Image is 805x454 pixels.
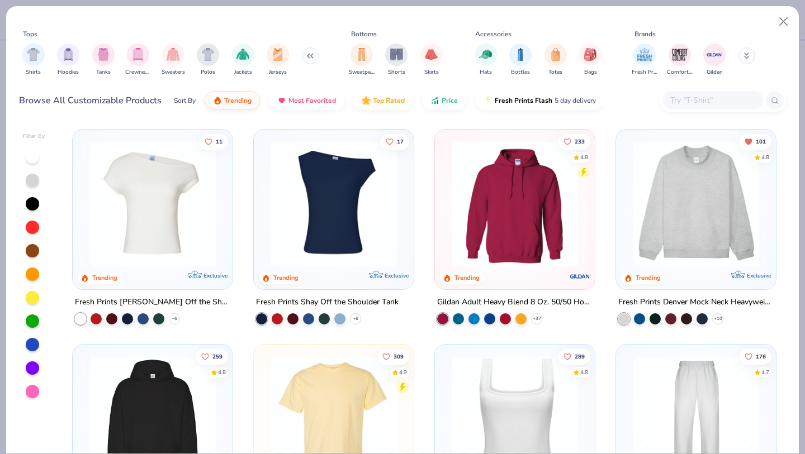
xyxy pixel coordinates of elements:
[200,133,229,149] button: Like
[174,95,196,106] div: Sort By
[484,96,493,105] img: flash.gif
[349,44,375,77] button: filter button
[267,44,289,77] button: filter button
[162,44,185,77] button: filter button
[437,295,593,309] div: Gildan Adult Heavy Blend 8 Oz. 50/50 Hooded Sweatshirt
[75,295,230,309] div: Fresh Prints [PERSON_NAME] Off the Shoulder Top
[197,44,219,77] div: filter for Polos
[671,46,688,63] img: Comfort Colors Image
[707,68,723,77] span: Gildan
[703,44,726,77] button: filter button
[509,44,532,77] button: filter button
[58,68,79,77] span: Hoodies
[205,91,260,110] button: Trending
[373,96,405,105] span: Top Rated
[267,44,289,77] div: filter for Jerseys
[446,141,584,267] img: 01756b78-01f6-4cc6-8d8a-3c30c1a0c8ac
[172,316,177,322] span: + 6
[219,368,226,376] div: 4.8
[475,29,512,39] div: Accessories
[57,44,79,77] div: filter for Hoodies
[667,44,693,77] div: filter for Comfort Colors
[584,68,597,77] span: Bags
[394,353,404,359] span: 309
[756,138,766,144] span: 101
[202,48,215,61] img: Polos Image
[584,48,596,61] img: Bags Image
[475,44,497,77] button: filter button
[424,68,439,77] span: Skirts
[580,153,588,161] div: 4.8
[558,348,590,364] button: Like
[548,68,562,77] span: Totes
[62,48,74,61] img: Hoodies Image
[627,141,765,267] img: f5d85501-0dbb-4ee4-b115-c08fa3845d83
[84,141,221,267] img: a1c94bf0-cbc2-4c5c-96ec-cab3b8502a7f
[575,138,585,144] span: 233
[544,44,567,77] div: filter for Totes
[23,132,45,141] div: Filter By
[632,44,657,77] button: filter button
[26,68,41,77] span: Shirts
[213,353,223,359] span: 259
[495,96,552,105] span: Fresh Prints Flash
[442,96,458,105] span: Price
[713,316,722,322] span: + 10
[706,46,723,63] img: Gildan Image
[514,48,527,61] img: Bottles Image
[669,94,755,107] input: Try "T-Shirt"
[509,44,532,77] div: filter for Bottles
[256,295,399,309] div: Fresh Prints Shay Off the Shoulder Tank
[125,68,151,77] span: Crewnecks
[125,44,151,77] div: filter for Crewnecks
[353,91,413,110] button: Top Rated
[422,91,466,110] button: Price
[703,44,726,77] div: filter for Gildan
[201,68,215,77] span: Polos
[479,48,492,61] img: Hats Image
[761,153,769,161] div: 4.8
[162,44,185,77] div: filter for Sweaters
[167,48,179,61] img: Sweaters Image
[269,68,287,77] span: Jerseys
[380,133,409,149] button: Like
[349,44,375,77] div: filter for Sweatpants
[356,48,368,61] img: Sweatpants Image
[23,29,37,39] div: Tops
[22,44,45,77] button: filter button
[397,138,404,144] span: 17
[197,44,219,77] button: filter button
[667,44,693,77] button: filter button
[377,348,409,364] button: Like
[632,68,657,77] span: Fresh Prints
[402,141,540,267] img: af1e0f41-62ea-4e8f-9b2b-c8bb59fc549d
[277,96,286,105] img: most_fav.gif
[569,265,591,288] img: Gildan logo
[756,353,766,359] span: 176
[213,96,222,105] img: trending.gif
[579,44,602,77] button: filter button
[555,94,596,107] span: 5 day delivery
[196,348,229,364] button: Like
[399,368,407,376] div: 4.9
[583,141,721,267] img: a164e800-7022-4571-a324-30c76f641635
[532,316,541,322] span: + 37
[511,68,530,77] span: Bottles
[480,68,492,77] span: Hats
[132,48,144,61] img: Crewnecks Image
[269,91,344,110] button: Most Favorited
[475,91,604,110] button: Fresh Prints Flash5 day delivery
[580,368,588,376] div: 4.8
[97,48,110,61] img: Tanks Image
[232,44,254,77] div: filter for Jackets
[475,44,497,77] div: filter for Hats
[288,96,336,105] span: Most Favorited
[272,48,284,61] img: Jerseys Image
[349,68,375,77] span: Sweatpants
[579,44,602,77] div: filter for Bags
[385,272,409,279] span: Exclusive
[57,44,79,77] button: filter button
[425,48,438,61] img: Skirts Image
[550,48,562,61] img: Totes Image
[92,44,115,77] button: filter button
